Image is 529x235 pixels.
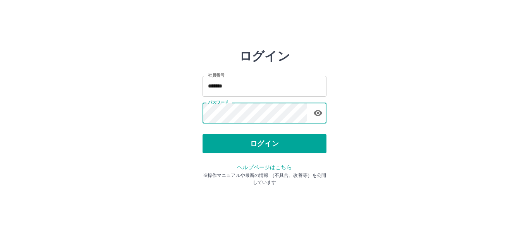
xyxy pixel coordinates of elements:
button: ログイン [203,134,326,153]
a: ヘルプページはこちら [237,164,292,170]
h2: ログイン [239,49,290,63]
p: ※操作マニュアルや最新の情報 （不具合、改善等）を公開しています [203,172,326,186]
label: パスワード [208,99,228,105]
label: 社員番号 [208,72,224,78]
